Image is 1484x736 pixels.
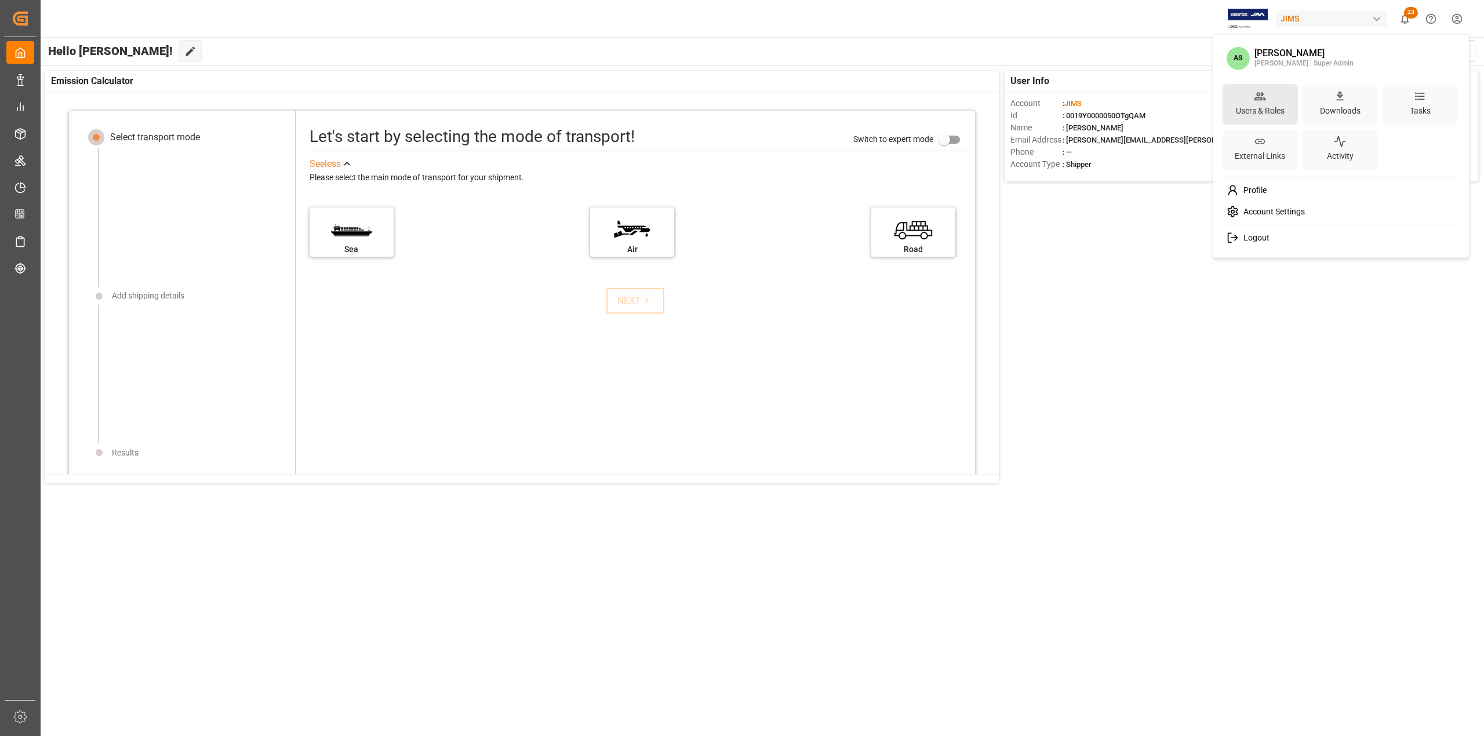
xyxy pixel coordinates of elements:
[1239,185,1267,196] span: Profile
[1254,48,1354,59] div: [PERSON_NAME]
[1407,102,1433,119] div: Tasks
[1232,148,1287,165] div: External Links
[1239,207,1305,217] span: Account Settings
[1239,233,1270,243] span: Logout
[1227,46,1250,70] span: AS
[1254,58,1354,68] div: [PERSON_NAME] | Super Admin
[1234,102,1287,119] div: Users & Roles
[1318,102,1363,119] div: Downloads
[1325,148,1356,165] div: Activity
